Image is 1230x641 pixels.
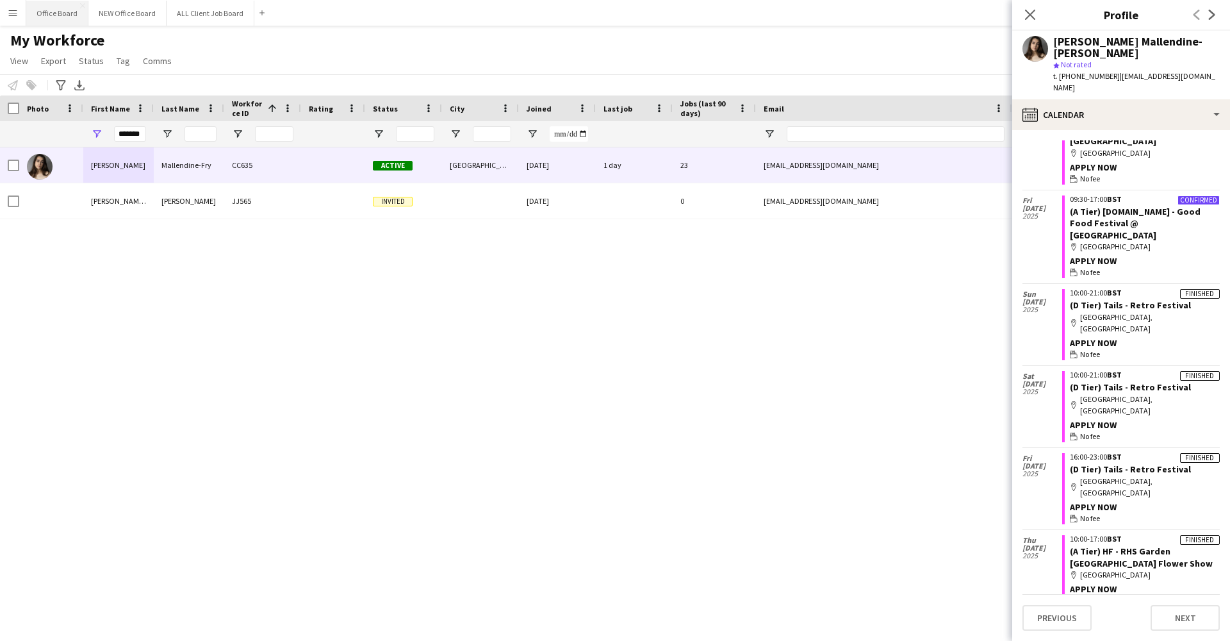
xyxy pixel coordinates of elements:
button: Open Filter Menu [232,128,243,140]
span: Fri [1022,197,1062,204]
span: No fee [1080,173,1100,185]
div: Calendar [1012,99,1230,130]
input: Joined Filter Input [550,126,588,142]
button: Open Filter Menu [764,128,775,140]
div: [GEOGRAPHIC_DATA], [GEOGRAPHIC_DATA] [1070,312,1220,335]
a: (D Tier) Tails - Retro Festival [1070,299,1191,311]
span: [DATE] [1022,204,1062,212]
div: [PERSON_NAME] [83,147,154,183]
button: Open Filter Menu [161,128,173,140]
app-action-btn: Advanced filters [53,78,69,93]
button: NEW Office Board [88,1,167,26]
div: [GEOGRAPHIC_DATA] [1070,147,1220,159]
span: [DATE] [1022,544,1062,552]
button: Previous [1022,605,1092,631]
button: Open Filter Menu [91,128,102,140]
div: [GEOGRAPHIC_DATA], [GEOGRAPHIC_DATA] [1070,394,1220,417]
span: Jobs (last 90 days) [680,99,733,118]
div: 10:00-21:00 [1070,371,1220,379]
input: Last Name Filter Input [184,126,217,142]
span: Workforce ID [232,99,263,118]
div: [GEOGRAPHIC_DATA] [1070,569,1220,581]
span: BST [1107,534,1122,544]
span: Invited [373,197,413,206]
span: BST [1107,370,1122,379]
div: [EMAIL_ADDRESS][DOMAIN_NAME] [756,147,1012,183]
div: 16:00-23:00 [1070,453,1220,461]
a: Status [74,53,109,69]
span: First Name [91,104,130,113]
div: [DATE] [519,147,596,183]
span: 2025 [1022,306,1062,313]
div: Mallendine-Fry [154,147,224,183]
a: (A Tier) [DOMAIN_NAME] - Good Food Festival @ [GEOGRAPHIC_DATA] [1070,206,1201,240]
div: Finished [1180,371,1220,381]
div: APPLY NOW [1070,583,1220,595]
span: BST [1107,452,1122,462]
a: Tag [111,53,135,69]
div: Finished [1180,453,1220,463]
span: Email [764,104,784,113]
button: Office Board [26,1,88,26]
span: Rating [309,104,333,113]
div: [DATE] [519,183,596,219]
div: 1 day [596,147,673,183]
div: JJ565 [224,183,301,219]
button: Open Filter Menu [373,128,384,140]
div: APPLY NOW [1070,162,1220,173]
div: 0 [673,183,756,219]
div: 10:00-17:00 [1070,535,1220,543]
span: | [EMAIL_ADDRESS][DOMAIN_NAME] [1053,71,1215,92]
a: (D Tier) Tails - Retro Festival [1070,463,1191,475]
input: First Name Filter Input [114,126,146,142]
div: Finished [1180,289,1220,299]
span: Comms [143,55,172,67]
span: Status [79,55,104,67]
a: (A Tier) HF - RHS Garden [GEOGRAPHIC_DATA] Flower Show [1070,545,1213,569]
a: View [5,53,33,69]
a: Comms [138,53,177,69]
span: Tag [117,55,130,67]
span: 2025 [1022,470,1062,478]
span: View [10,55,28,67]
div: [GEOGRAPHIC_DATA] [1070,241,1220,253]
span: [DATE] [1022,462,1062,470]
button: ALL Client Job Board [167,1,254,26]
a: Export [36,53,71,69]
img: Sophia Mallendine-Fry [27,154,53,179]
span: No fee [1080,431,1100,442]
span: No fee [1080,513,1100,524]
div: [PERSON_NAME] [154,183,224,219]
div: APPLY NOW [1070,255,1220,267]
span: Fri [1022,454,1062,462]
input: City Filter Input [473,126,511,142]
input: Email Filter Input [787,126,1004,142]
div: APPLY NOW [1070,337,1220,349]
button: Open Filter Menu [527,128,538,140]
div: 23 [673,147,756,183]
div: [EMAIL_ADDRESS][DOMAIN_NAME] [756,183,1012,219]
span: Sat [1022,372,1062,380]
a: (D Tier) Tails - Retro Festival [1070,381,1191,393]
span: Export [41,55,66,67]
div: 09:30-17:00 [1070,196,1220,203]
div: [PERSON_NAME] [PERSON_NAME] [83,183,154,219]
div: Confirmed [1177,196,1220,205]
span: No fee [1080,349,1100,360]
span: My Workforce [10,31,104,50]
div: [GEOGRAPHIC_DATA], [GEOGRAPHIC_DATA] [1070,476,1220,499]
input: Status Filter Input [396,126,434,142]
div: [GEOGRAPHIC_DATA] [442,147,519,183]
span: [DATE] [1022,380,1062,388]
div: 10:00-21:00 [1070,289,1220,297]
span: Last job [603,104,632,113]
span: BST [1107,194,1122,204]
span: Last Name [161,104,199,113]
span: Not rated [1061,60,1092,69]
span: No fee [1080,267,1100,278]
span: 2025 [1022,552,1062,560]
span: 2025 [1022,212,1062,220]
button: Next [1151,605,1220,631]
div: APPLY NOW [1070,419,1220,431]
span: Status [373,104,398,113]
